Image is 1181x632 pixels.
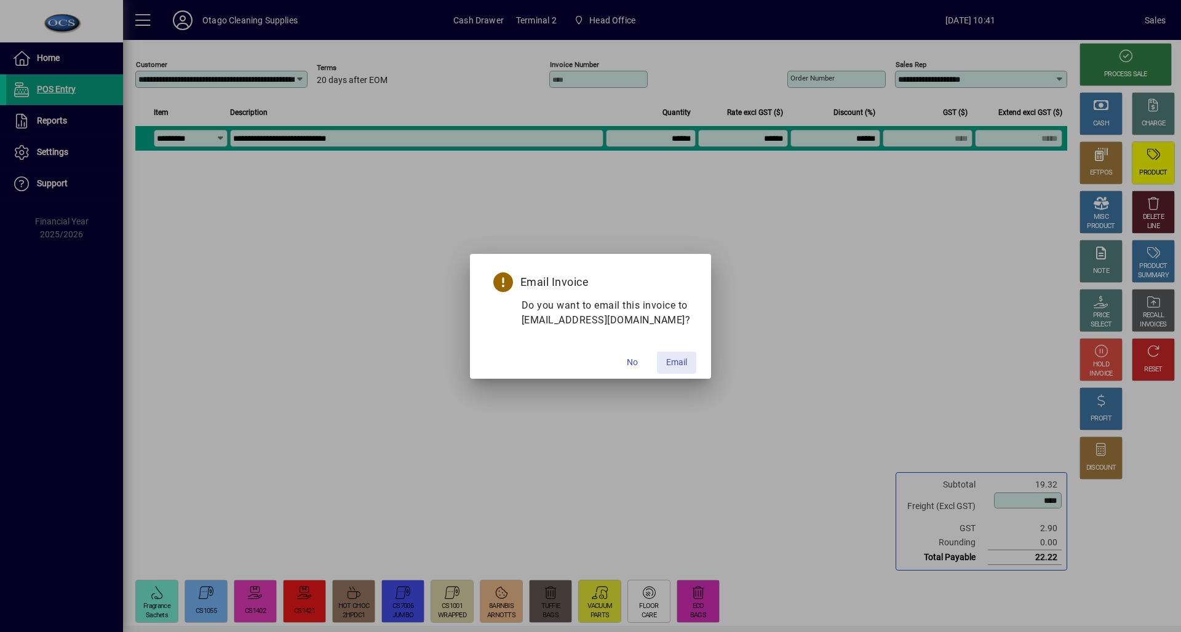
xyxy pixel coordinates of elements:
p: Do you want to email this invoice to [EMAIL_ADDRESS][DOMAIN_NAME]? [522,298,691,328]
span: Email [666,356,687,369]
button: Email [657,352,696,374]
span: No [627,356,638,369]
h5: Email Invoice [491,272,691,292]
button: No [613,352,652,374]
